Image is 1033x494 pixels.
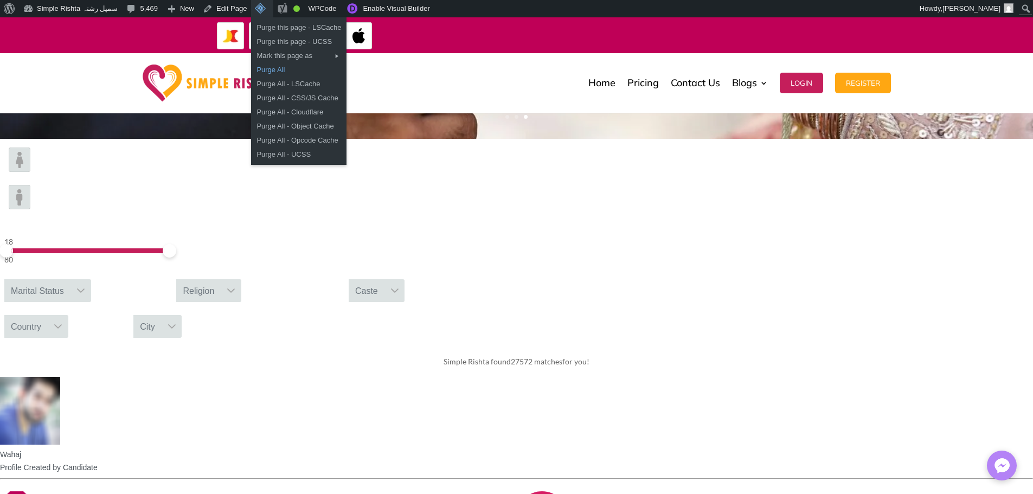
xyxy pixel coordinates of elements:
a: 1 [505,115,509,119]
span: 27572 matches [511,357,562,366]
button: Login [780,73,823,93]
a: Purge All - Opcode Cache [251,133,347,147]
button: Register [835,73,891,93]
div: Religion [176,279,221,302]
a: Register [835,56,891,110]
a: 2 [515,115,518,119]
a: 3 [524,115,528,119]
a: Purge All - UCSS [251,147,347,162]
a: Pricing [627,56,659,110]
span: Simple Rishta found for you! [444,357,589,366]
a: Contact Us [671,56,720,110]
div: Mark this page as [251,49,347,63]
a: Purge All - LSCache [251,77,347,91]
div: Country [4,315,48,338]
a: Purge All - Object Cache [251,119,347,133]
a: Purge All - CSS/JS Cache [251,91,347,105]
span: [PERSON_NAME] [942,4,1000,12]
a: Purge this page - UCSS [251,35,347,49]
div: 18 [4,235,168,248]
div: City [133,315,162,338]
a: Home [588,56,615,110]
div: Caste [349,279,384,302]
a: Blogs [732,56,768,110]
a: Purge this page - LSCache [251,21,347,35]
div: Marital Status [4,279,70,302]
img: Messenger [991,455,1013,477]
div: 80 [4,253,168,266]
div: Good [293,5,300,12]
a: Purge All - Cloudflare [251,105,347,119]
a: Login [780,56,823,110]
a: Purge All [251,63,347,77]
